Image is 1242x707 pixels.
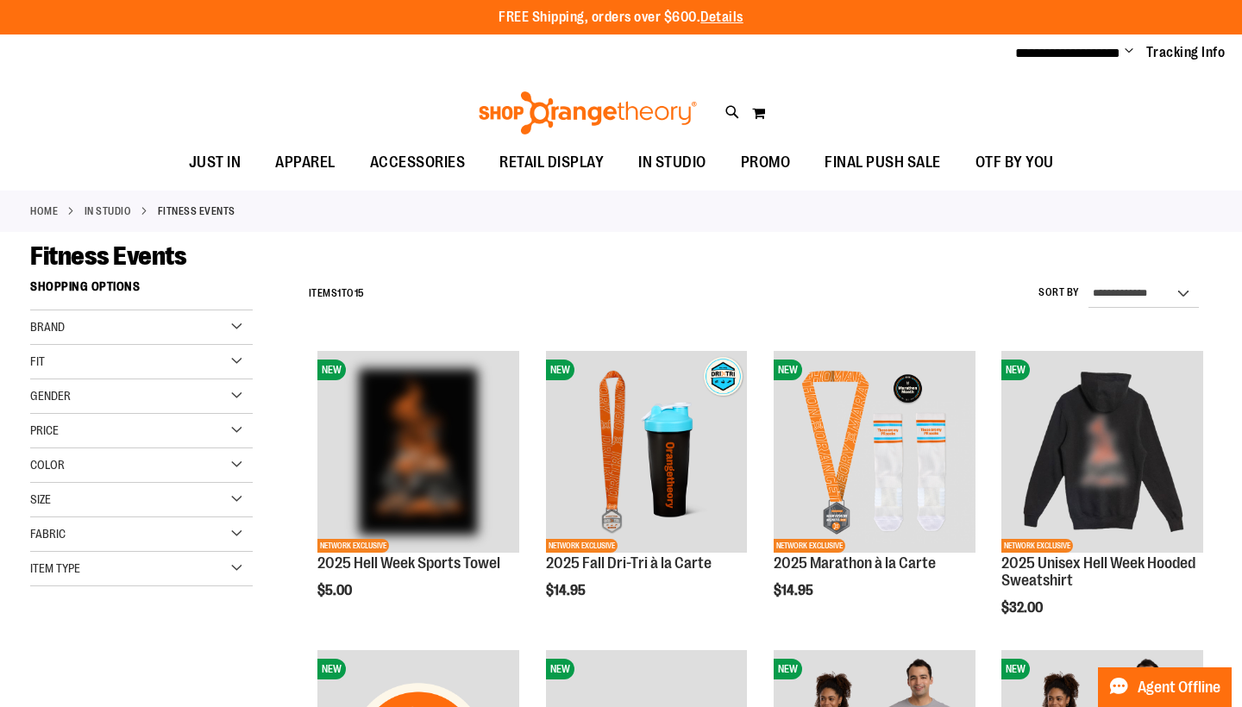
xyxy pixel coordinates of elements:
[546,351,748,553] img: 2025 Fall Dri-Tri à la Carte
[189,143,241,182] span: JUST IN
[546,351,748,555] a: 2025 Fall Dri-Tri à la CarteNEWNETWORK EXCLUSIVE
[700,9,743,25] a: Details
[1138,679,1220,696] span: Agent Offline
[774,539,845,553] span: NETWORK EXCLUSIVE
[765,342,984,642] div: product
[30,527,66,541] span: Fabric
[774,351,975,555] a: 2025 Marathon à la CarteNEWNETWORK EXCLUSIVE
[1001,539,1073,553] span: NETWORK EXCLUSIVE
[958,143,1071,183] a: OTF BY YOU
[317,539,389,553] span: NETWORK EXCLUSIVE
[774,583,816,598] span: $14.95
[30,458,65,472] span: Color
[30,561,80,575] span: Item Type
[774,351,975,553] img: 2025 Marathon à la Carte
[499,143,604,182] span: RETAIL DISPLAY
[1001,351,1203,553] img: 2025 Hell Week Hooded Sweatshirt
[309,342,528,642] div: product
[317,360,346,380] span: NEW
[825,143,941,182] span: FINAL PUSH SALE
[30,354,45,368] span: Fit
[546,539,618,553] span: NETWORK EXCLUSIVE
[1001,554,1195,589] a: 2025 Unisex Hell Week Hooded Sweatshirt
[1001,600,1045,616] span: $32.00
[317,583,354,598] span: $5.00
[1001,351,1203,555] a: 2025 Hell Week Hooded SweatshirtNEWNETWORK EXCLUSIVE
[476,91,699,135] img: Shop Orangetheory
[774,554,936,572] a: 2025 Marathon à la Carte
[337,287,342,299] span: 1
[354,287,365,299] span: 15
[172,143,259,183] a: JUST IN
[546,583,588,598] span: $14.95
[546,659,574,679] span: NEW
[1125,44,1133,61] button: Account menu
[1001,360,1030,380] span: NEW
[275,143,336,182] span: APPAREL
[499,8,743,28] p: FREE Shipping, orders over $600.
[158,203,235,219] strong: Fitness Events
[30,272,253,310] strong: Shopping Options
[774,360,802,380] span: NEW
[1146,43,1226,62] a: Tracking Info
[30,203,58,219] a: Home
[774,659,802,679] span: NEW
[317,351,519,553] img: OTF 2025 Hell Week Event Retail
[317,554,500,572] a: 2025 Hell Week Sports Towel
[638,143,706,182] span: IN STUDIO
[353,143,483,183] a: ACCESSORIES
[537,342,756,642] div: product
[741,143,791,182] span: PROMO
[30,423,59,437] span: Price
[85,203,132,219] a: IN STUDIO
[1098,667,1232,707] button: Agent Offline
[370,143,466,182] span: ACCESSORIES
[309,280,365,307] h2: Items to
[621,143,724,182] a: IN STUDIO
[30,492,51,506] span: Size
[258,143,353,183] a: APPAREL
[30,241,186,271] span: Fitness Events
[546,554,712,572] a: 2025 Fall Dri-Tri à la Carte
[30,320,65,334] span: Brand
[317,351,519,555] a: OTF 2025 Hell Week Event RetailNEWNETWORK EXCLUSIVE
[724,143,808,183] a: PROMO
[482,143,621,183] a: RETAIL DISPLAY
[807,143,958,183] a: FINAL PUSH SALE
[30,389,71,403] span: Gender
[317,659,346,679] span: NEW
[546,360,574,380] span: NEW
[975,143,1054,182] span: OTF BY YOU
[1001,659,1030,679] span: NEW
[993,342,1212,659] div: product
[1038,285,1080,300] label: Sort By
